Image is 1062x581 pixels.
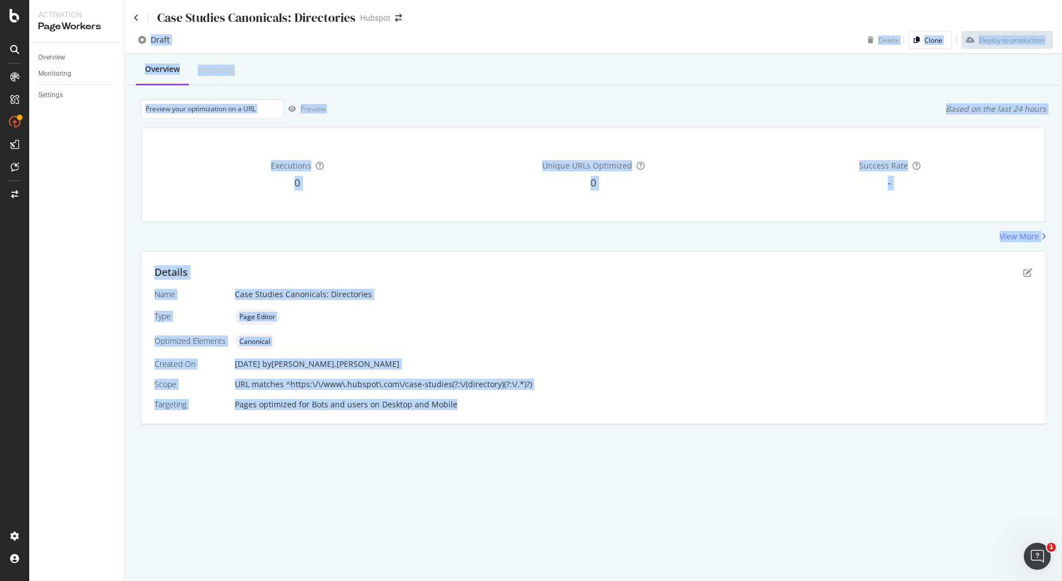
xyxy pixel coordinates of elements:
[235,358,1032,370] div: [DATE]
[1000,231,1046,242] a: View More
[312,399,368,410] div: Bots and users
[284,100,325,118] button: Preview
[924,35,942,45] div: Clone
[301,104,325,114] div: Preview
[382,399,457,410] div: Desktop and Mobile
[198,65,235,76] div: Reporting
[155,289,226,300] div: Name
[961,31,1053,49] button: Deploy to production
[946,103,1046,115] div: Based on the last 24 hours
[863,31,899,49] button: Delete
[859,160,908,171] span: Success Rate
[1000,231,1039,242] div: View More
[38,52,116,63] a: Overview
[38,68,116,80] a: Monitoring
[235,309,280,325] div: neutral label
[1023,268,1032,277] div: pen-to-square
[38,89,116,101] a: Settings
[542,160,632,171] span: Unique URLs Optimized
[239,338,270,345] span: Canonical
[591,176,596,189] span: 0
[134,14,139,22] a: Click to go back
[155,399,226,410] div: Targeting
[155,265,188,280] div: Details
[395,14,402,22] div: arrow-right-arrow-left
[145,63,180,75] div: Overview
[1024,543,1051,570] iframe: Intercom live chat
[155,358,226,370] div: Created On
[155,379,226,390] div: Scope
[294,176,300,189] span: 0
[262,358,400,370] div: by [PERSON_NAME].[PERSON_NAME]
[239,314,275,320] span: Page Editor
[235,379,532,389] span: URL matches ^https:\/\/www\.hubspot\.com\/case-studies(?:\/(directory)(?:\/.*)?)
[888,176,891,189] span: -
[878,35,899,45] div: Delete
[360,12,391,24] div: Hubspot
[140,99,284,119] input: Preview your optimization on a URL
[38,89,63,101] div: Settings
[38,68,71,80] div: Monitoring
[235,289,1032,300] div: Case Studies Canonicals: Directories
[235,399,1032,410] div: Pages optimized for on
[909,31,952,49] button: Clone
[151,34,170,46] div: Draft
[38,20,115,33] div: PageWorkers
[979,35,1044,45] div: Deploy to production
[1047,543,1056,552] span: 1
[157,9,356,26] div: Case Studies Canonicals: Directories
[38,9,115,20] div: Activation
[271,160,311,171] span: Executions
[155,335,226,347] div: Optimized Elements
[235,334,275,349] div: neutral label
[38,52,65,63] div: Overview
[155,311,226,322] div: Type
